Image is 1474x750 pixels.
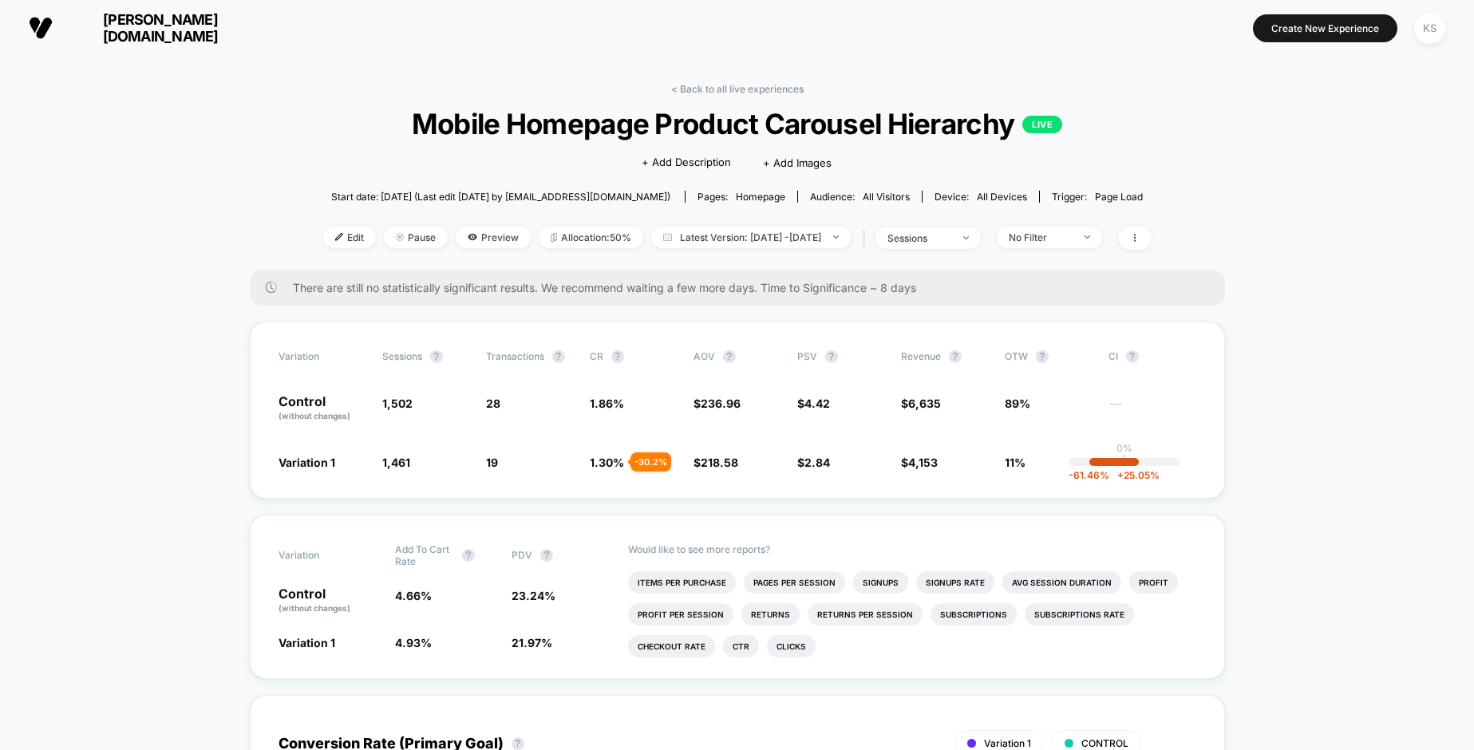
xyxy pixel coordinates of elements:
span: 28 [486,397,500,410]
img: end [963,236,969,239]
button: ? [462,549,475,562]
li: Items Per Purchase [628,571,736,594]
span: all devices [977,191,1027,203]
li: Ctr [723,635,759,657]
span: 23.24 % [512,589,555,602]
span: 6,635 [908,397,941,410]
span: $ [694,397,741,410]
span: 4.42 [804,397,830,410]
span: 25.05 % [1109,469,1160,481]
span: CI [1108,350,1196,363]
span: $ [797,456,830,469]
img: Visually logo [29,16,53,40]
button: ? [1036,350,1049,363]
span: 1,502 [382,397,413,410]
button: [PERSON_NAME][DOMAIN_NAME] [24,10,261,45]
span: $ [797,397,830,410]
li: Subscriptions Rate [1025,603,1134,626]
span: 89% [1005,397,1030,410]
span: Preview [456,227,531,248]
span: CR [590,350,603,362]
span: $ [901,456,938,469]
span: Revenue [901,350,941,362]
img: end [1085,235,1090,239]
div: Trigger: [1052,191,1143,203]
span: 11% [1005,456,1025,469]
span: (without changes) [279,411,350,420]
span: + [1117,469,1124,481]
span: 4.66 % [395,589,432,602]
span: 19 [486,456,498,469]
p: LIVE [1022,116,1062,133]
span: There are still no statistically significant results. We recommend waiting a few more days . Time... [293,281,1193,294]
li: Clicks [767,635,816,657]
span: 1.30 % [590,456,624,469]
a: < Back to all live experiences [671,83,804,95]
span: Variation 1 [279,636,335,649]
li: Avg Session Duration [1002,571,1121,594]
span: 1,461 [382,456,410,469]
span: PSV [797,350,817,362]
li: Subscriptions [931,603,1017,626]
button: ? [540,549,553,562]
button: ? [723,350,736,363]
button: ? [430,350,443,363]
span: PDV [512,549,532,561]
span: Variation [279,543,366,567]
span: Start date: [DATE] (Last edit [DATE] by [EMAIL_ADDRESS][DOMAIN_NAME]) [331,191,670,203]
li: Profit [1129,571,1178,594]
img: edit [335,233,343,241]
span: Variation 1 [279,456,335,469]
span: 218.58 [701,456,738,469]
button: ? [512,737,524,750]
li: Signups Rate [916,571,994,594]
li: Returns [741,603,800,626]
span: 2.84 [804,456,830,469]
button: ? [949,350,962,363]
span: $ [694,456,738,469]
button: ? [552,350,565,363]
div: - 30.2 % [630,452,671,472]
span: [PERSON_NAME][DOMAIN_NAME] [65,11,256,45]
span: Mobile Homepage Product Carousel Hierarchy [364,107,1109,140]
span: $ [901,397,941,410]
span: Allocation: 50% [539,227,643,248]
div: Pages: [697,191,785,203]
li: Profit Per Session [628,603,733,626]
button: KS [1409,12,1450,45]
span: + Add Images [763,156,832,169]
span: All Visitors [863,191,910,203]
p: Control [279,395,366,422]
li: Checkout Rate [628,635,715,657]
button: Create New Experience [1253,14,1397,42]
span: Page Load [1095,191,1143,203]
img: end [396,233,404,241]
span: 236.96 [701,397,741,410]
div: No Filter [1009,231,1073,243]
img: calendar [663,233,672,241]
span: 4,153 [908,456,938,469]
p: | [1123,454,1126,466]
p: Would like to see more reports? [628,543,1195,555]
div: KS [1414,13,1445,44]
li: Returns Per Session [808,603,923,626]
span: 4.93 % [395,636,432,649]
span: (without changes) [279,603,350,613]
span: homepage [736,191,785,203]
button: ? [611,350,624,363]
img: rebalance [551,233,557,242]
span: -61.46 % [1069,469,1109,481]
button: ? [1126,350,1139,363]
span: Device: [922,191,1039,203]
span: 1.86 % [590,397,624,410]
div: Audience: [810,191,910,203]
span: CONTROL [1081,737,1128,749]
p: Control [279,587,379,614]
span: Sessions [382,350,422,362]
p: 0% [1116,442,1132,454]
span: Transactions [486,350,544,362]
span: Variation [279,350,366,363]
span: --- [1108,399,1196,422]
span: Variation 1 [984,737,1031,749]
span: Add To Cart Rate [395,543,454,567]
